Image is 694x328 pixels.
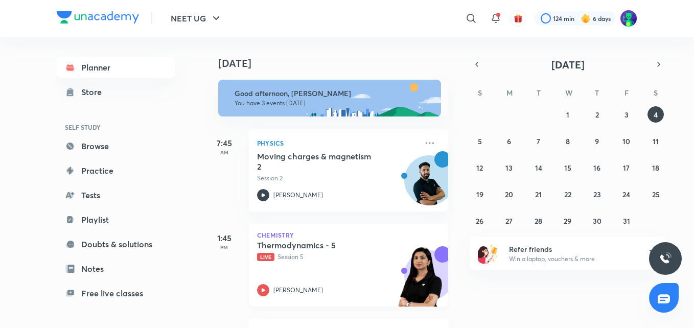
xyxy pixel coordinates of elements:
button: October 27, 2025 [501,213,517,229]
abbr: October 28, 2025 [535,216,542,226]
button: October 16, 2025 [589,159,605,176]
button: October 4, 2025 [647,106,664,123]
button: October 3, 2025 [618,106,635,123]
p: PM [204,244,245,250]
p: [PERSON_NAME] [273,286,323,295]
button: October 14, 2025 [530,159,547,176]
abbr: October 20, 2025 [505,190,513,199]
img: referral [478,243,498,264]
h5: 7:45 [204,137,245,149]
button: October 7, 2025 [530,133,547,149]
a: Planner [57,57,175,78]
abbr: October 29, 2025 [564,216,571,226]
button: October 22, 2025 [560,186,576,202]
button: October 9, 2025 [589,133,605,149]
a: Tests [57,185,175,205]
a: Company Logo [57,11,139,26]
span: [DATE] [551,58,585,72]
button: October 13, 2025 [501,159,517,176]
a: Browse [57,136,175,156]
abbr: October 24, 2025 [622,190,630,199]
abbr: October 27, 2025 [505,216,513,226]
abbr: October 23, 2025 [593,190,601,199]
div: Store [81,86,108,98]
p: Win a laptop, vouchers & more [509,254,635,264]
p: Session 5 [257,252,418,262]
p: Session 2 [257,174,418,183]
abbr: October 12, 2025 [476,163,483,173]
abbr: October 7, 2025 [537,136,540,146]
abbr: October 30, 2025 [593,216,602,226]
button: avatar [510,10,526,27]
abbr: October 26, 2025 [476,216,483,226]
abbr: October 17, 2025 [623,163,630,173]
button: October 28, 2025 [530,213,547,229]
img: unacademy [392,246,448,317]
h5: Moving charges & magnetism 2 [257,151,384,172]
abbr: October 2, 2025 [595,110,599,120]
h4: [DATE] [218,57,458,69]
p: [PERSON_NAME] [273,191,323,200]
abbr: Wednesday [565,88,572,98]
button: NEET UG [165,8,228,29]
button: October 15, 2025 [560,159,576,176]
button: October 1, 2025 [560,106,576,123]
p: Physics [257,137,418,149]
button: [DATE] [484,57,652,72]
abbr: October 11, 2025 [653,136,659,146]
abbr: October 10, 2025 [622,136,630,146]
abbr: Thursday [595,88,599,98]
h6: SELF STUDY [57,119,175,136]
abbr: October 14, 2025 [535,163,542,173]
button: October 26, 2025 [472,213,488,229]
abbr: October 22, 2025 [564,190,571,199]
abbr: October 18, 2025 [652,163,659,173]
p: You have 3 events [DATE] [235,99,432,107]
img: Company Logo [57,11,139,24]
button: October 19, 2025 [472,186,488,202]
img: streak [581,13,591,24]
abbr: October 25, 2025 [652,190,660,199]
h5: Thermodynamics - 5 [257,240,384,250]
a: Practice [57,160,175,181]
a: Store [57,82,175,102]
img: Kaushiki Srivastava [620,10,637,27]
abbr: October 4, 2025 [654,110,658,120]
a: Notes [57,259,175,279]
abbr: October 8, 2025 [566,136,570,146]
button: October 2, 2025 [589,106,605,123]
abbr: October 21, 2025 [535,190,542,199]
button: October 11, 2025 [647,133,664,149]
p: Chemistry [257,232,440,238]
abbr: October 6, 2025 [507,136,511,146]
img: ttu [659,252,672,265]
h5: 1:45 [204,232,245,244]
abbr: October 3, 2025 [624,110,629,120]
abbr: Monday [506,88,513,98]
a: Free live classes [57,283,175,303]
abbr: October 19, 2025 [476,190,483,199]
abbr: Sunday [478,88,482,98]
p: AM [204,149,245,155]
button: October 30, 2025 [589,213,605,229]
abbr: October 13, 2025 [505,163,513,173]
button: October 10, 2025 [618,133,635,149]
abbr: October 5, 2025 [478,136,482,146]
button: October 23, 2025 [589,186,605,202]
button: October 29, 2025 [560,213,576,229]
abbr: October 9, 2025 [595,136,599,146]
h6: Good afternoon, [PERSON_NAME] [235,89,432,98]
abbr: October 31, 2025 [623,216,630,226]
button: October 12, 2025 [472,159,488,176]
a: Playlist [57,209,175,230]
button: October 21, 2025 [530,186,547,202]
button: October 18, 2025 [647,159,664,176]
button: October 25, 2025 [647,186,664,202]
abbr: October 16, 2025 [593,163,600,173]
img: Avatar [405,161,454,210]
button: October 6, 2025 [501,133,517,149]
button: October 8, 2025 [560,133,576,149]
button: October 5, 2025 [472,133,488,149]
abbr: Saturday [654,88,658,98]
abbr: October 1, 2025 [566,110,569,120]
